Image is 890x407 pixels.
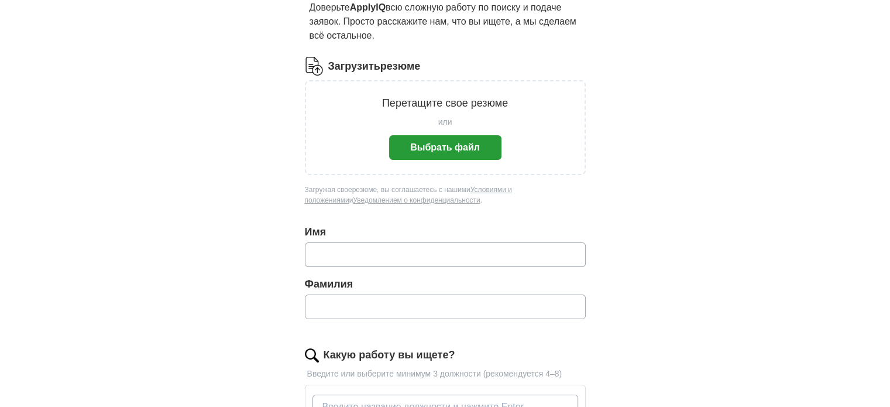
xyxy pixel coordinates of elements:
[382,97,508,109] font: Перетащите свое резюме
[410,142,480,152] font: Выбрать файл
[349,196,353,204] font: и
[353,196,480,204] a: Уведомлением о конфиденциальности
[480,196,482,204] font: .
[310,2,350,12] font: Доверьте
[389,135,501,160] button: Выбрать файл
[305,57,324,76] img: Значок резюме
[310,2,576,40] font: всю сложную работу по поиску и подаче заявок. Просто расскажите нам, что вы ищете, а мы сделаем в...
[305,278,353,290] font: Фамилия
[377,186,470,194] font: , вы соглашаетесь с нашими
[305,186,352,194] font: Загружая свое
[324,349,455,361] font: Какую работу вы ищете?
[307,369,562,378] font: Введите или выберите минимум 3 должности (рекомендуется 4–8)
[438,117,452,126] font: или
[380,60,420,72] font: резюме
[328,60,380,72] font: Загрузить
[305,348,319,362] img: search.png
[352,186,377,194] font: резюме
[350,2,386,12] font: ApplyIQ
[305,226,327,238] font: Имя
